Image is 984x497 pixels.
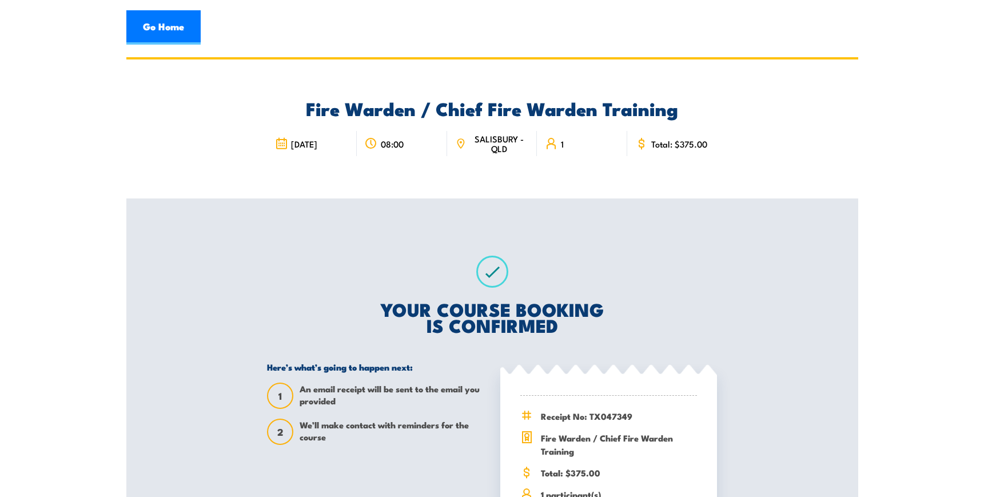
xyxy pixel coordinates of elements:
span: SALISBURY - QLD [469,134,529,153]
span: We’ll make contact with reminders for the course [300,419,484,445]
span: An email receipt will be sent to the email you provided [300,383,484,409]
span: [DATE] [291,139,317,149]
span: Total: $375.00 [651,139,707,149]
span: Receipt No: TX047349 [541,409,697,423]
span: 1 [268,390,292,402]
h2: Fire Warden / Chief Fire Warden Training [267,100,717,116]
span: 08:00 [381,139,404,149]
span: Fire Warden / Chief Fire Warden Training [541,431,697,458]
span: 2 [268,426,292,438]
a: Go Home [126,10,201,45]
span: Total: $375.00 [541,466,697,479]
h5: Here’s what’s going to happen next: [267,361,484,372]
h2: YOUR COURSE BOOKING IS CONFIRMED [267,301,717,333]
span: 1 [561,139,564,149]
